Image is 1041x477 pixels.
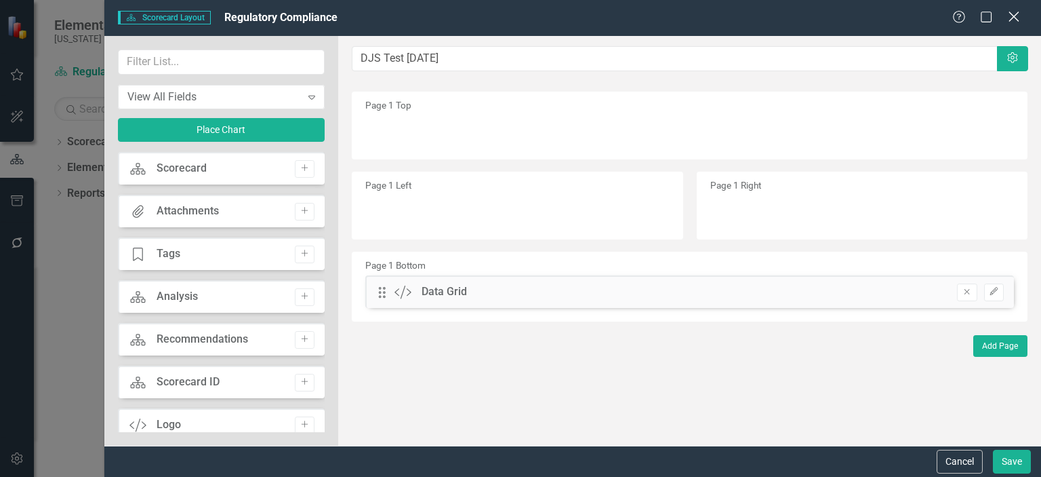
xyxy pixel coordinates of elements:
button: Save [993,450,1031,474]
div: Data Grid [422,284,467,300]
input: Filter List... [118,50,325,75]
input: Layout Name [352,46,998,71]
div: View All Fields [127,89,301,104]
small: Page 1 Bottom [365,260,426,271]
div: Tags [157,246,180,262]
div: Scorecard [157,161,207,176]
div: Recommendations [157,332,248,347]
div: Attachments [157,204,219,219]
span: Scorecard Layout [118,11,211,24]
div: Analysis [157,289,198,305]
button: Add Page [973,335,1027,357]
span: Regulatory Compliance [224,11,338,24]
small: Page 1 Right [710,180,761,191]
small: Page 1 Left [365,180,411,191]
small: Page 1 Top [365,100,411,111]
div: Logo [157,417,181,433]
button: Cancel [937,450,983,474]
div: Scorecard ID [157,375,220,390]
button: Place Chart [118,118,325,142]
